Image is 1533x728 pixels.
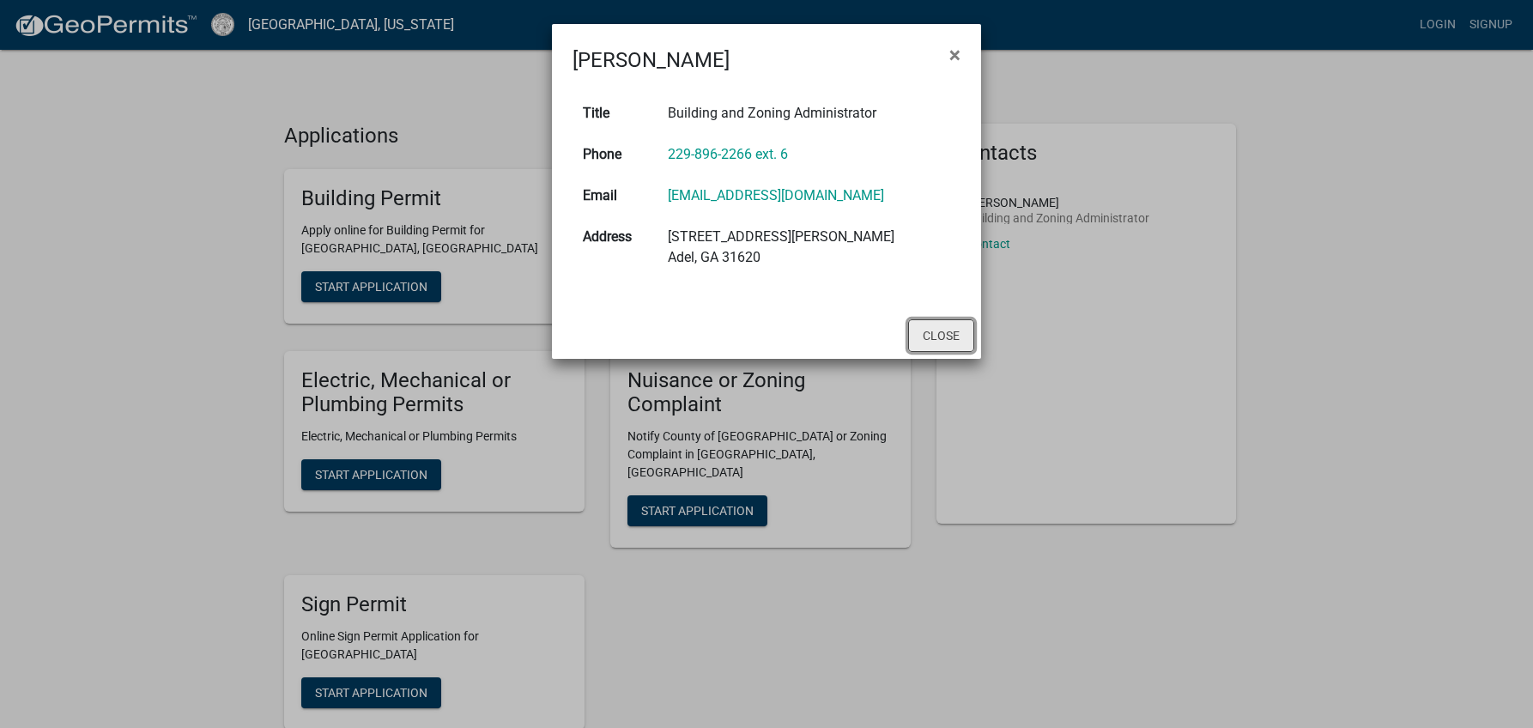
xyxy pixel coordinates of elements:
td: Building and Zoning Administrator [657,93,960,134]
th: Title [573,93,657,134]
td: [STREET_ADDRESS][PERSON_NAME] Adel, GA 31620 [657,216,960,278]
h4: [PERSON_NAME] [573,45,730,76]
button: Close [936,31,974,79]
th: Address [573,216,657,278]
span: × [949,43,960,67]
th: Email [573,175,657,216]
button: Close [908,319,974,352]
a: 229-896-2266 ext. 6 [668,146,788,162]
a: [EMAIL_ADDRESS][DOMAIN_NAME] [668,187,884,203]
th: Phone [573,134,657,175]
